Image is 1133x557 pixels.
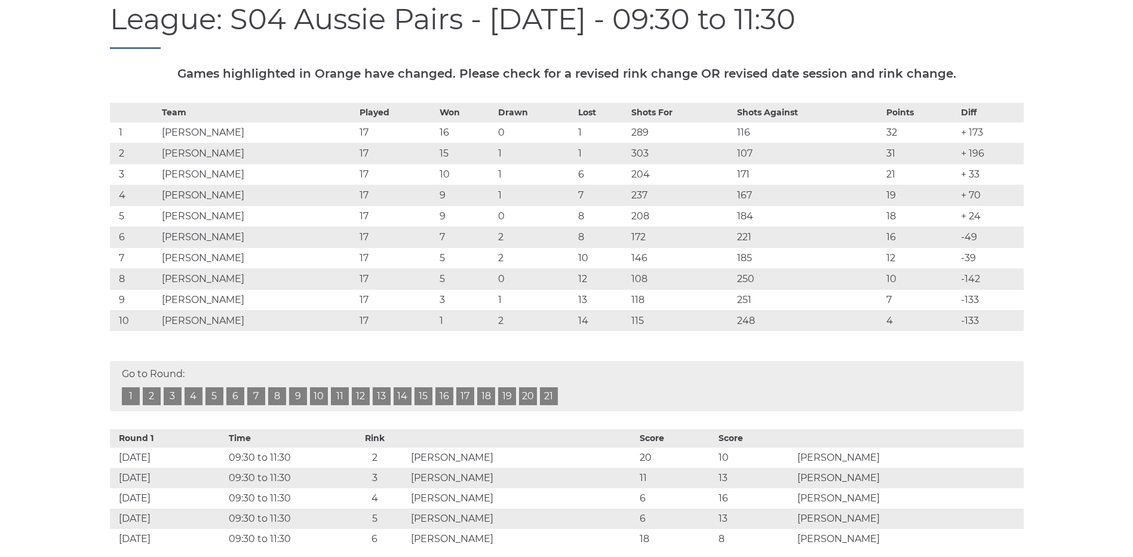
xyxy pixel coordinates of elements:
td: [PERSON_NAME] [159,185,357,206]
td: [PERSON_NAME] [794,468,1023,488]
td: 10 [110,310,159,331]
td: 8 [575,227,628,247]
td: + 24 [958,206,1024,227]
td: 16 [716,488,794,509]
td: 13 [716,468,794,488]
td: 3 [110,164,159,185]
td: 17 [357,268,437,289]
td: 9 [110,289,159,310]
td: [PERSON_NAME] [408,509,637,529]
td: 7 [437,227,495,247]
th: Diff [958,103,1024,122]
td: [PERSON_NAME] [794,448,1023,468]
th: Lost [575,103,628,122]
td: [PERSON_NAME] [159,268,357,289]
a: 18 [477,387,495,405]
th: Time [226,429,342,448]
td: 17 [357,206,437,227]
td: 146 [628,247,733,268]
td: 0 [495,268,575,289]
a: 15 [414,387,432,405]
th: Shots Against [734,103,883,122]
td: 1 [495,185,575,206]
td: 248 [734,310,883,331]
td: 250 [734,268,883,289]
td: [PERSON_NAME] [159,206,357,227]
td: 0 [495,122,575,143]
td: 5 [437,268,495,289]
td: 5 [110,206,159,227]
a: 19 [498,387,516,405]
td: 5 [342,509,408,529]
td: 17 [357,310,437,331]
td: 8 [110,268,159,289]
td: 107 [734,143,883,164]
td: 15 [437,143,495,164]
a: 8 [268,387,286,405]
td: 1 [575,122,628,143]
a: 20 [519,387,537,405]
td: 6 [637,488,716,509]
th: Team [159,103,357,122]
a: 5 [205,387,223,405]
td: [PERSON_NAME] [159,310,357,331]
td: [PERSON_NAME] [408,468,637,488]
td: 5 [437,247,495,268]
td: -133 [958,289,1024,310]
td: 6 [575,164,628,185]
td: 31 [883,143,958,164]
td: 1 [495,143,575,164]
td: 171 [734,164,883,185]
th: Round 1 [110,429,226,448]
td: 185 [734,247,883,268]
td: 1 [437,310,495,331]
td: 10 [716,448,794,468]
td: 108 [628,268,733,289]
td: + 33 [958,164,1024,185]
td: 4 [883,310,958,331]
td: 2 [495,247,575,268]
td: 13 [716,509,794,529]
td: 6 [342,529,408,549]
td: 2 [495,310,575,331]
td: 9 [437,185,495,206]
td: 115 [628,310,733,331]
td: + 70 [958,185,1024,206]
td: -133 [958,310,1024,331]
td: [PERSON_NAME] [408,529,637,549]
a: 1 [122,387,140,405]
td: [PERSON_NAME] [408,448,637,468]
td: 2 [110,143,159,164]
a: 3 [164,387,182,405]
td: 18 [883,206,958,227]
td: 289 [628,122,733,143]
a: 2 [143,387,161,405]
th: Drawn [495,103,575,122]
td: 1 [495,164,575,185]
a: 7 [247,387,265,405]
td: 1 [495,289,575,310]
td: [PERSON_NAME] [159,143,357,164]
td: [PERSON_NAME] [794,509,1023,529]
td: 7 [110,247,159,268]
td: 3 [437,289,495,310]
td: 221 [734,227,883,247]
td: 17 [357,185,437,206]
td: 251 [734,289,883,310]
td: 11 [637,468,716,488]
a: 17 [456,387,474,405]
td: 09:30 to 11:30 [226,488,342,509]
h1: League: S04 Aussie Pairs - [DATE] - 09:30 to 11:30 [110,4,1024,49]
td: [DATE] [110,448,226,468]
td: [PERSON_NAME] [159,247,357,268]
td: 2 [495,227,575,247]
th: Shots For [628,103,733,122]
td: 09:30 to 11:30 [226,448,342,468]
td: 6 [110,227,159,247]
th: Rink [342,429,408,448]
td: 204 [628,164,733,185]
td: 184 [734,206,883,227]
td: + 196 [958,143,1024,164]
a: 12 [352,387,370,405]
td: 8 [575,206,628,227]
